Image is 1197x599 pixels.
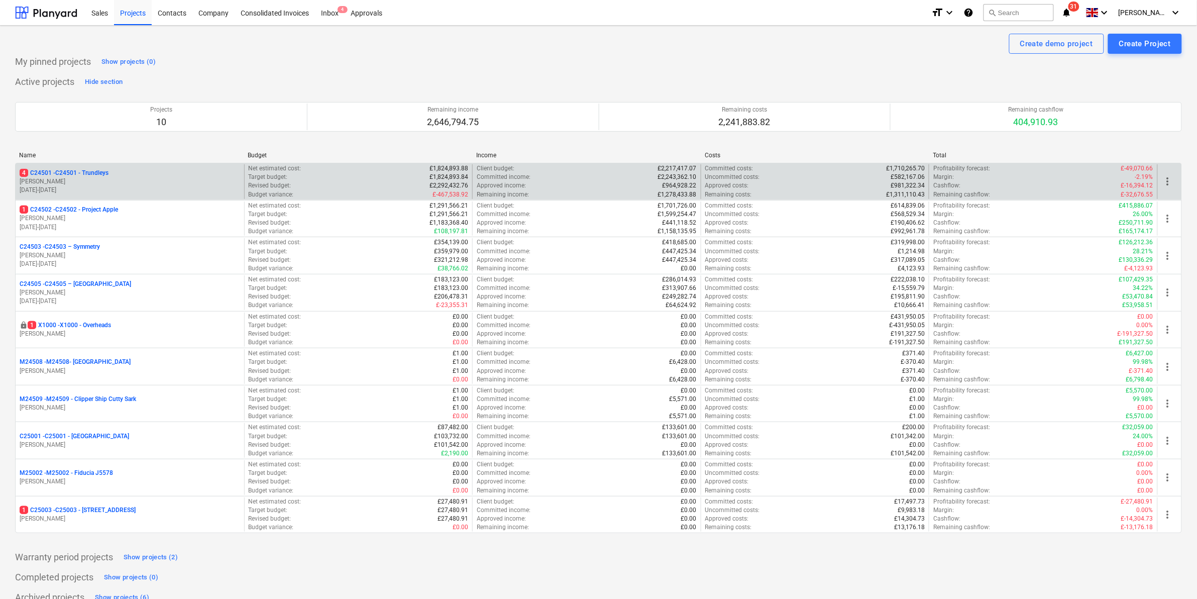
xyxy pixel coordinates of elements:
[101,569,161,585] button: Show projects (0)
[249,349,301,358] p: Net estimated cost :
[681,386,697,395] p: £0.00
[933,238,990,247] p: Profitability forecast :
[1008,106,1063,114] p: Remaining cashflow
[20,469,113,477] p: M25002 - M25002 - Fiducia J5578
[933,358,954,366] p: Margin :
[20,206,240,231] div: 1C24502 -C24502 - Project Apple[PERSON_NAME][DATE]-[DATE]
[705,227,752,236] p: Remaining costs :
[249,164,301,173] p: Net estimated cost :
[150,116,172,128] p: 10
[434,256,468,264] p: £321,212.98
[1119,338,1153,347] p: £191,327.50
[249,227,294,236] p: Budget variance :
[1133,358,1153,366] p: 99.98%
[249,181,291,190] p: Revised budget :
[891,227,925,236] p: £992,961.78
[658,227,697,236] p: £1,158,135.95
[477,202,514,210] p: Client budget :
[705,386,753,395] p: Committed costs :
[891,219,925,227] p: £190,406.62
[477,181,526,190] p: Approved income :
[1099,7,1111,19] i: keyboard_arrow_down
[150,106,172,114] p: Projects
[85,76,123,88] div: Hide section
[933,190,990,199] p: Remaining cashflow :
[429,164,468,173] p: £1,824,893.88
[477,238,514,247] p: Client budget :
[20,206,118,214] p: C24502 - C24502 - Project Apple
[20,169,28,177] span: 4
[1162,175,1174,187] span: more_vert
[453,338,468,347] p: £0.00
[1121,190,1153,199] p: £-32,676.55
[477,210,530,219] p: Committed income :
[453,375,468,384] p: £0.00
[477,247,530,256] p: Committed income :
[719,106,771,114] p: Remaining costs
[1125,264,1153,273] p: £-4,123.93
[20,469,240,486] div: M25002 -M25002 - Fiducia J5578[PERSON_NAME]
[891,275,925,284] p: £222,038.10
[1119,227,1153,236] p: £165,174.17
[434,292,468,301] p: £206,478.31
[477,358,530,366] p: Committed income :
[20,169,240,194] div: 4C24501 -C24501 - Trundleys[PERSON_NAME][DATE]-[DATE]
[477,375,529,384] p: Remaining income :
[988,9,996,17] span: search
[1119,219,1153,227] p: £250,711.90
[20,214,240,223] p: [PERSON_NAME]
[20,206,28,214] span: 1
[1119,275,1153,284] p: £107,429.35
[705,358,760,366] p: Uncommitted costs :
[663,284,697,292] p: £313,907.66
[1009,34,1104,54] button: Create demo project
[1133,284,1153,292] p: 34.22%
[20,441,240,449] p: [PERSON_NAME]
[249,395,288,404] p: Target budget :
[933,181,960,190] p: Cashflow :
[681,349,697,358] p: £0.00
[705,190,752,199] p: Remaining costs :
[1119,37,1171,50] div: Create Project
[427,116,479,128] p: 2,646,794.75
[453,330,468,338] p: £0.00
[705,256,749,264] p: Approved costs :
[1170,7,1182,19] i: keyboard_arrow_down
[453,367,468,375] p: £1.00
[20,506,136,515] p: C25003 - C25003 - [STREET_ADDRESS]
[249,219,291,227] p: Revised budget :
[705,313,753,321] p: Committed costs :
[248,152,468,159] div: Budget
[20,297,240,306] p: [DATE] - [DATE]
[909,386,925,395] p: £0.00
[20,404,240,412] p: [PERSON_NAME]
[1162,213,1174,225] span: more_vert
[901,358,925,366] p: £-370.40
[705,349,753,358] p: Committed costs :
[891,330,925,338] p: £191,327.50
[249,386,301,395] p: Net estimated cost :
[931,7,943,19] i: format_size
[670,358,697,366] p: £6,428.00
[15,56,91,68] p: My pinned projects
[20,358,131,366] p: M24508 - M24508- [GEOGRAPHIC_DATA]
[19,152,240,159] div: Name
[933,275,990,284] p: Profitability forecast :
[453,313,468,321] p: £0.00
[434,238,468,247] p: £354,139.00
[681,313,697,321] p: £0.00
[427,106,479,114] p: Remaining income
[249,338,294,347] p: Budget variance :
[20,395,240,412] div: M24509 -M24509 - Clipper Ship Cutty Sark[PERSON_NAME]
[20,432,129,441] p: C25001 - C25001 - [GEOGRAPHIC_DATA]
[705,164,753,173] p: Committed costs :
[1119,202,1153,210] p: £415,886.07
[1162,286,1174,298] span: more_vert
[886,164,925,173] p: £1,710,265.70
[681,264,697,273] p: £0.00
[1121,164,1153,173] p: £-49,070.66
[434,227,468,236] p: £108,197.81
[477,338,529,347] p: Remaining income :
[705,152,925,159] div: Costs
[429,181,468,190] p: £2,292,432.76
